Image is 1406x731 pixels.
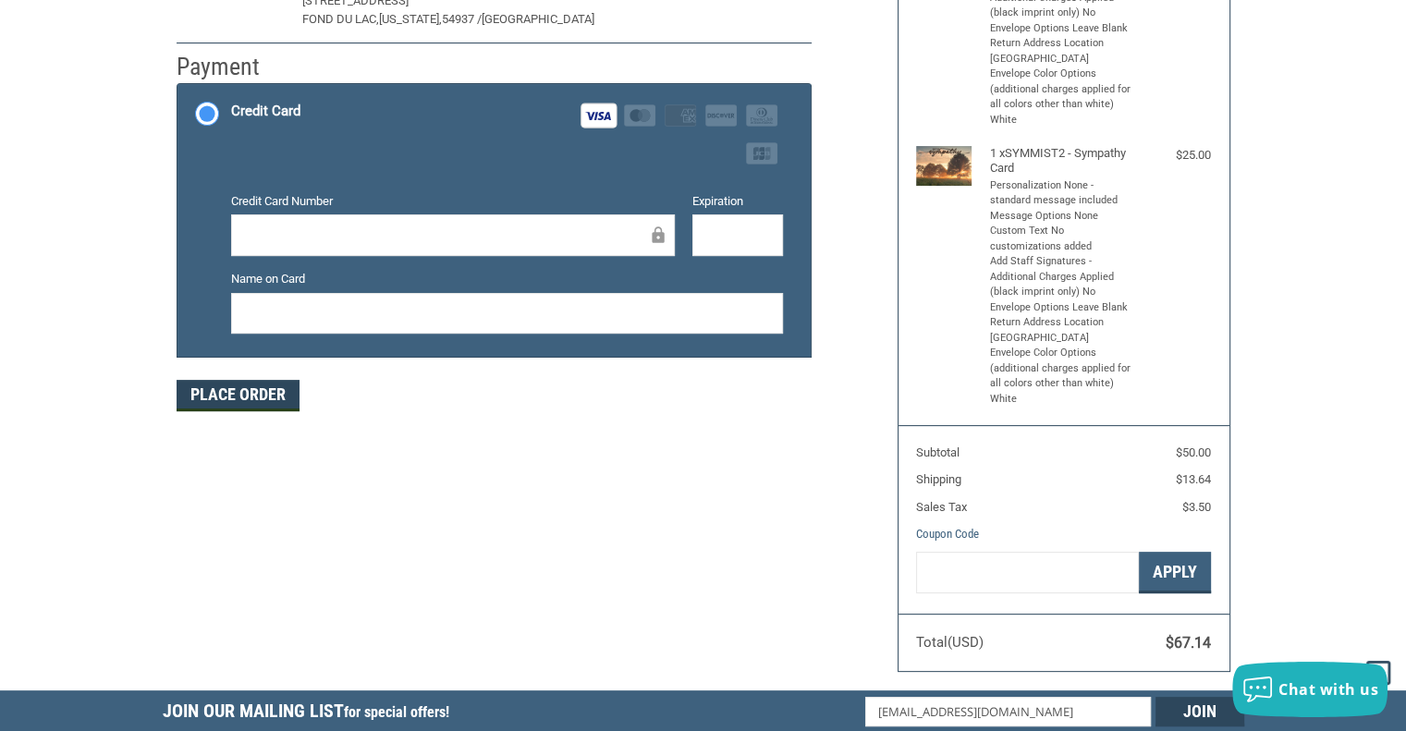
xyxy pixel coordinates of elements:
button: Chat with us [1232,662,1388,717]
li: Return Address Location [GEOGRAPHIC_DATA] [990,36,1133,67]
a: Coupon Code [916,527,979,541]
span: $50.00 [1176,445,1211,459]
div: $25.00 [1137,146,1211,164]
span: Total (USD) [916,634,984,651]
label: Credit Card Number [231,192,675,211]
h2: Payment [177,52,285,82]
span: Sales Tax [916,500,967,514]
li: Envelope Color Options (additional charges applied for all colors other than white) White [990,67,1133,128]
li: Message Options None [990,209,1133,225]
span: [US_STATE], [379,12,442,26]
span: Subtotal [916,445,960,459]
li: Personalization None - standard message included [990,178,1133,209]
span: $3.50 [1182,500,1211,514]
input: Gift Certificate or Coupon Code [916,552,1139,593]
span: $13.64 [1176,472,1211,486]
span: Shipping [916,472,961,486]
input: Join [1155,697,1244,726]
li: Add Staff Signatures - Additional Charges Applied (black imprint only) No [990,254,1133,300]
button: Apply [1139,552,1211,593]
span: FOND DU LAC, [302,12,379,26]
label: Name on Card [231,270,783,288]
div: Credit Card [231,96,300,127]
li: Envelope Options Leave Blank [990,21,1133,37]
span: [GEOGRAPHIC_DATA] [482,12,594,26]
span: for special offers! [344,703,449,721]
li: Return Address Location [GEOGRAPHIC_DATA] [990,315,1133,346]
li: Envelope Options Leave Blank [990,300,1133,316]
label: Expiration [692,192,783,211]
h4: 1 x SYMMIST2 - Sympathy Card [990,146,1133,177]
li: Custom Text No customizations added [990,224,1133,254]
button: Place Order [177,380,300,411]
span: Chat with us [1278,679,1378,700]
input: Email [865,697,1151,726]
span: $67.14 [1166,634,1211,652]
li: Envelope Color Options (additional charges applied for all colors other than white) White [990,346,1133,407]
span: 54937 / [442,12,482,26]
